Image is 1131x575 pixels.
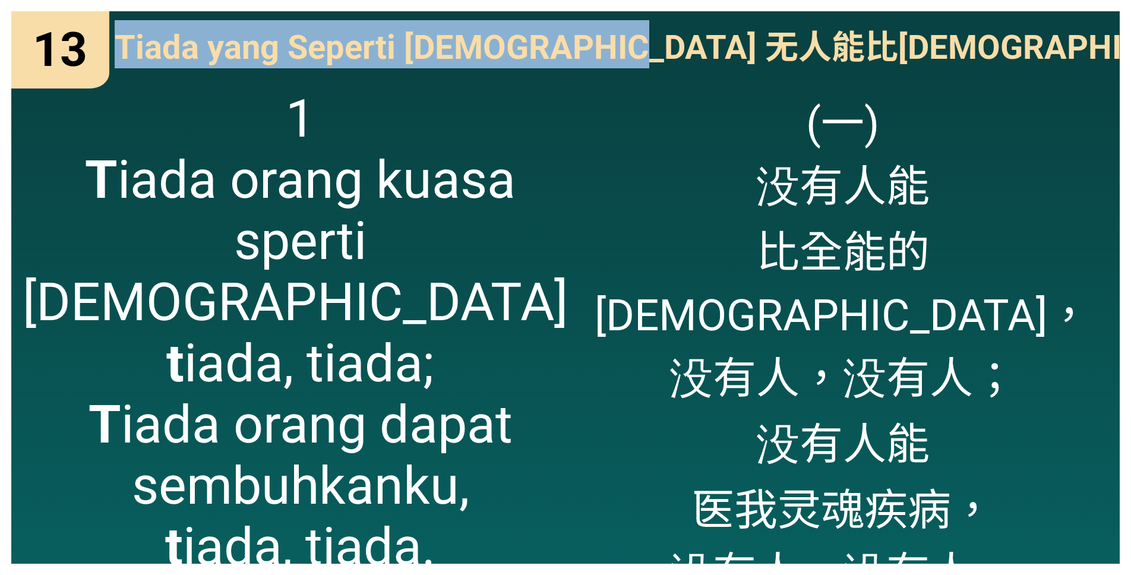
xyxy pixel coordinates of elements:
[166,333,184,394] b: t
[85,149,118,210] b: T
[89,394,121,455] b: T
[33,22,87,78] span: 13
